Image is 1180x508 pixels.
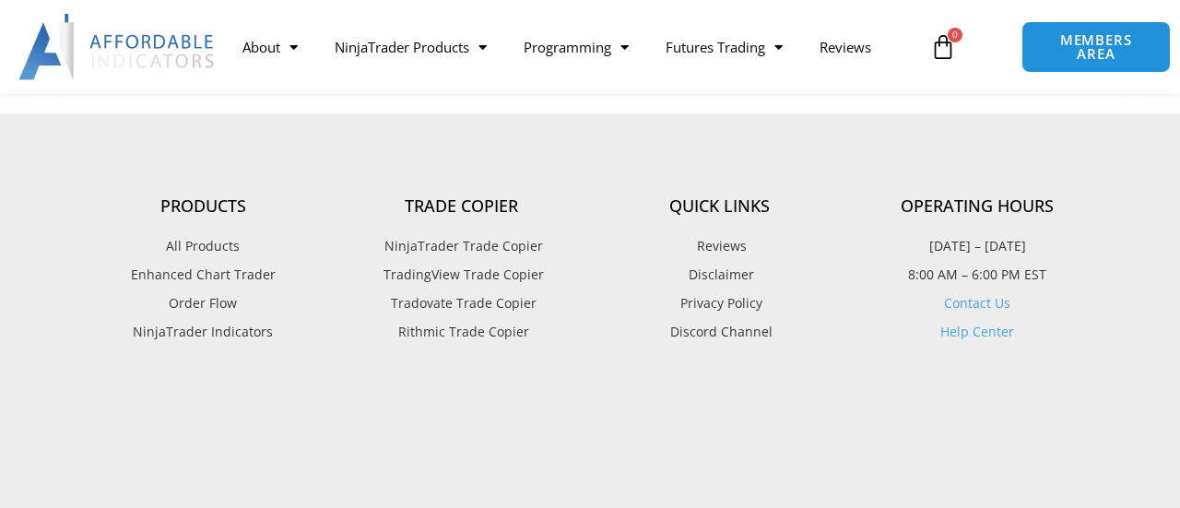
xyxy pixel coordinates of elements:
[676,291,762,315] span: Privacy Policy
[18,14,217,80] img: LogoAI | Affordable Indicators – NinjaTrader
[332,234,590,258] a: NinjaTrader Trade Copier
[1021,21,1171,73] a: MEMBERS AREA
[590,263,848,287] a: Disclaimer
[316,26,505,68] a: NinjaTrader Products
[74,291,332,315] a: Order Flow
[332,196,590,217] h4: Trade Copier
[394,320,529,344] span: Rithmic Trade Copier
[684,263,754,287] span: Disclaimer
[224,26,920,68] nav: Menu
[848,263,1106,287] p: 8:00 AM – 6:00 PM EST
[647,26,801,68] a: Futures Trading
[74,263,332,287] a: Enhanced Chart Trader
[590,320,848,344] a: Discord Channel
[224,26,316,68] a: About
[332,263,590,287] a: TradingView Trade Copier
[801,26,890,68] a: Reviews
[848,234,1106,258] p: [DATE] – [DATE]
[948,28,962,42] span: 0
[848,196,1106,217] h4: Operating Hours
[166,234,240,258] span: All Products
[332,320,590,344] a: Rithmic Trade Copier
[692,234,747,258] span: Reviews
[74,234,332,258] a: All Products
[590,196,848,217] h4: Quick Links
[380,234,543,258] span: NinjaTrader Trade Copier
[590,234,848,258] a: Reviews
[74,320,332,344] a: NinjaTrader Indicators
[940,323,1014,340] a: Help Center
[903,20,984,74] a: 0
[944,294,1010,312] a: Contact Us
[332,291,590,315] a: Tradovate Trade Copier
[379,263,544,287] span: TradingView Trade Copier
[131,263,276,287] span: Enhanced Chart Trader
[666,320,773,344] span: Discord Channel
[133,320,273,344] span: NinjaTrader Indicators
[74,196,332,217] h4: Products
[1041,33,1151,61] span: MEMBERS AREA
[169,291,237,315] span: Order Flow
[505,26,647,68] a: Programming
[386,291,537,315] span: Tradovate Trade Copier
[590,291,848,315] a: Privacy Policy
